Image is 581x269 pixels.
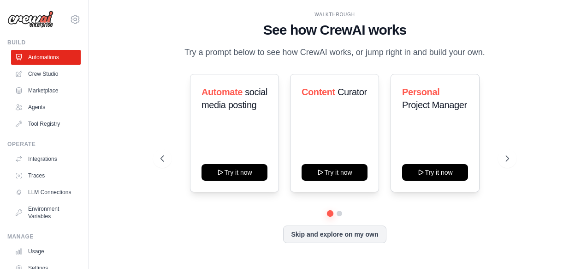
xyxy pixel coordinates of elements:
[402,100,467,110] span: Project Manager
[11,116,81,131] a: Tool Registry
[160,22,509,38] h1: See how CrewAI works
[402,87,439,97] span: Personal
[11,202,81,224] a: Environment Variables
[180,46,490,59] p: Try a prompt below to see how CrewAI works, or jump right in and build your own.
[11,50,81,65] a: Automations
[11,152,81,166] a: Integrations
[338,87,367,97] span: Curator
[202,164,267,181] button: Try it now
[402,164,468,181] button: Try it now
[11,83,81,98] a: Marketplace
[302,164,368,181] button: Try it now
[160,11,509,18] div: WALKTHROUGH
[11,244,81,259] a: Usage
[283,226,386,243] button: Skip and explore on my own
[11,100,81,115] a: Agents
[7,141,81,148] div: Operate
[7,11,53,28] img: Logo
[11,67,81,81] a: Crew Studio
[7,39,81,46] div: Build
[11,185,81,200] a: LLM Connections
[302,87,335,97] span: Content
[7,233,81,240] div: Manage
[202,87,243,97] span: Automate
[11,168,81,183] a: Traces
